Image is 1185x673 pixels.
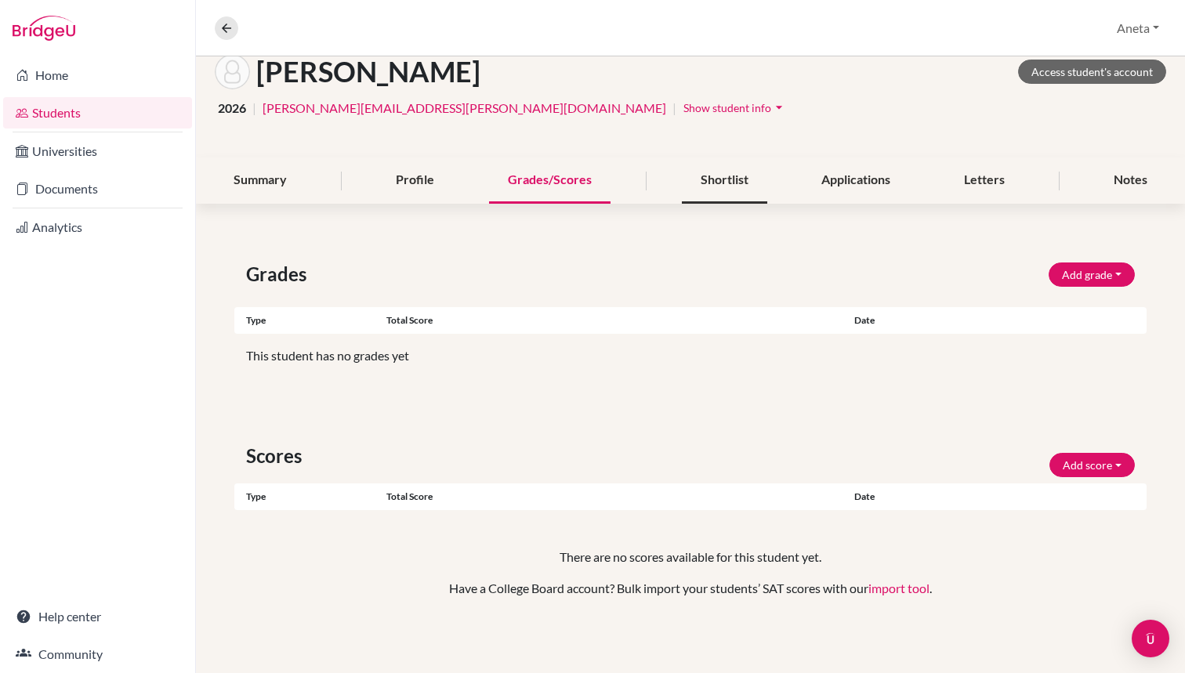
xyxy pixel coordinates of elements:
span: | [672,99,676,118]
div: Applications [803,157,909,204]
a: Help center [3,601,192,632]
div: Date [843,313,1071,327]
span: Show student info [683,101,771,114]
div: Notes [1095,157,1166,204]
i: arrow_drop_down [771,100,787,115]
a: Access student's account [1018,60,1166,84]
span: Scores [246,442,308,470]
a: [PERSON_NAME][EMAIL_ADDRESS][PERSON_NAME][DOMAIN_NAME] [263,99,666,118]
button: Add score [1049,453,1135,477]
a: import tool [868,581,930,595]
img: Simon Gajdos 's avatar [215,54,250,89]
div: Grades/Scores [489,157,611,204]
a: Students [3,97,192,128]
a: Universities [3,136,192,167]
p: This student has no grades yet [246,346,1135,365]
div: Summary [215,157,306,204]
div: Letters [945,157,1024,204]
div: Date [843,490,995,504]
img: Bridge-U [13,16,75,41]
div: Type [234,490,386,504]
p: There are no scores available for this student yet. [284,548,1097,566]
div: Profile [377,157,453,204]
a: Analytics [3,212,192,243]
a: Home [3,60,192,91]
p: Have a College Board account? Bulk import your students’ SAT scores with our . [284,579,1097,598]
span: Grades [246,260,313,288]
div: Shortlist [682,157,767,204]
button: Aneta [1110,13,1166,43]
h1: [PERSON_NAME] [256,55,480,89]
span: | [252,99,256,118]
button: Show student infoarrow_drop_down [683,96,788,120]
div: Open Intercom Messenger [1132,620,1169,657]
a: Documents [3,173,192,204]
div: Total score [386,490,843,504]
a: Community [3,639,192,670]
div: Type [234,313,386,327]
div: Total score [386,313,843,327]
span: 2026 [218,99,246,118]
button: Add grade [1049,262,1135,287]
